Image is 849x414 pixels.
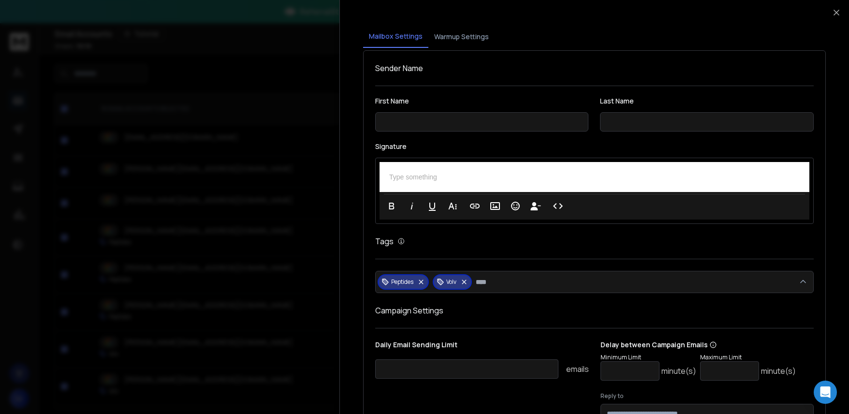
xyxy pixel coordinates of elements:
p: Minimum Limit [600,354,696,361]
button: Italic (⌘I) [403,196,421,216]
button: Insert Unsubscribe Link [527,196,545,216]
label: Reply to [600,392,814,400]
button: More Text [443,196,462,216]
p: minute(s) [661,365,696,377]
h1: Sender Name [375,62,814,74]
button: Warmup Settings [428,26,495,47]
p: Daily Email Sending Limit [375,340,588,354]
p: Volv [446,278,456,286]
p: Maximum Limit [700,354,796,361]
button: Insert Image (⌘P) [486,196,504,216]
label: First Name [375,98,588,104]
button: Bold (⌘B) [382,196,401,216]
p: emails [566,363,589,375]
button: Mailbox Settings [363,26,428,48]
button: Underline (⌘U) [423,196,441,216]
div: Open Intercom Messenger [814,381,837,404]
p: Delay between Campaign Emails [600,340,796,350]
label: Last Name [600,98,814,104]
button: Emoticons [506,196,525,216]
p: Peptides [391,278,413,286]
button: Insert Link (⌘K) [466,196,484,216]
h1: Campaign Settings [375,305,814,316]
label: Signature [375,143,814,150]
p: minute(s) [761,365,796,377]
h1: Tags [375,236,394,247]
button: Code View [549,196,567,216]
